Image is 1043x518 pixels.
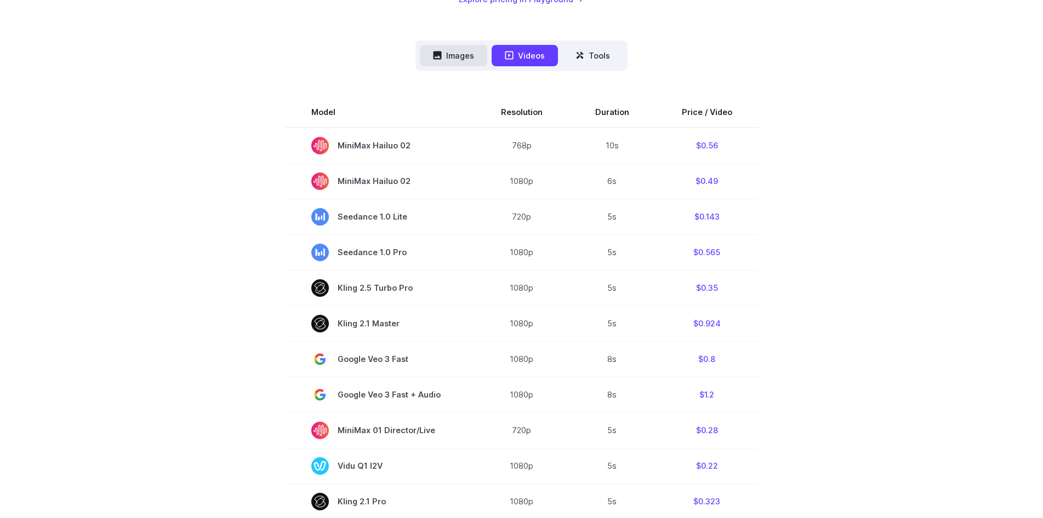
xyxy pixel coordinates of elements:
span: Vidu Q1 I2V [311,457,448,475]
td: 5s [569,199,656,234]
span: Kling 2.5 Turbo Pro [311,279,448,297]
td: 1080p [475,270,569,306]
td: 8s [569,377,656,412]
th: Duration [569,97,656,128]
span: MiniMax Hailuo 02 [311,137,448,154]
button: Images [420,45,487,66]
th: Resolution [475,97,569,128]
span: Kling 2.1 Master [311,315,448,332]
td: 8s [569,341,656,377]
td: $1.2 [656,377,759,412]
td: $0.565 [656,234,759,270]
td: $0.22 [656,448,759,484]
td: 5s [569,234,656,270]
td: 720p [475,199,569,234]
span: Seedance 1.0 Pro [311,244,448,261]
td: 10s [569,128,656,164]
th: Price / Video [656,97,759,128]
td: 1080p [475,163,569,199]
span: Google Veo 3 Fast [311,350,448,368]
button: Videos [492,45,558,66]
td: $0.49 [656,163,759,199]
td: $0.35 [656,270,759,306]
span: MiniMax Hailuo 02 [311,172,448,190]
span: Google Veo 3 Fast + Audio [311,386,448,404]
td: 5s [569,448,656,484]
td: 5s [569,306,656,341]
td: $0.924 [656,306,759,341]
td: 1080p [475,306,569,341]
td: 1080p [475,341,569,377]
td: $0.143 [656,199,759,234]
td: 720p [475,412,569,448]
td: 5s [569,270,656,306]
span: Seedance 1.0 Lite [311,208,448,226]
td: $0.28 [656,412,759,448]
td: 768p [475,128,569,164]
td: $0.56 [656,128,759,164]
span: MiniMax 01 Director/Live [311,422,448,439]
th: Model [285,97,475,128]
button: Tools [562,45,623,66]
td: 1080p [475,377,569,412]
span: Kling 2.1 Pro [311,493,448,510]
td: 6s [569,163,656,199]
td: 1080p [475,234,569,270]
td: $0.8 [656,341,759,377]
td: 1080p [475,448,569,484]
td: 5s [569,412,656,448]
